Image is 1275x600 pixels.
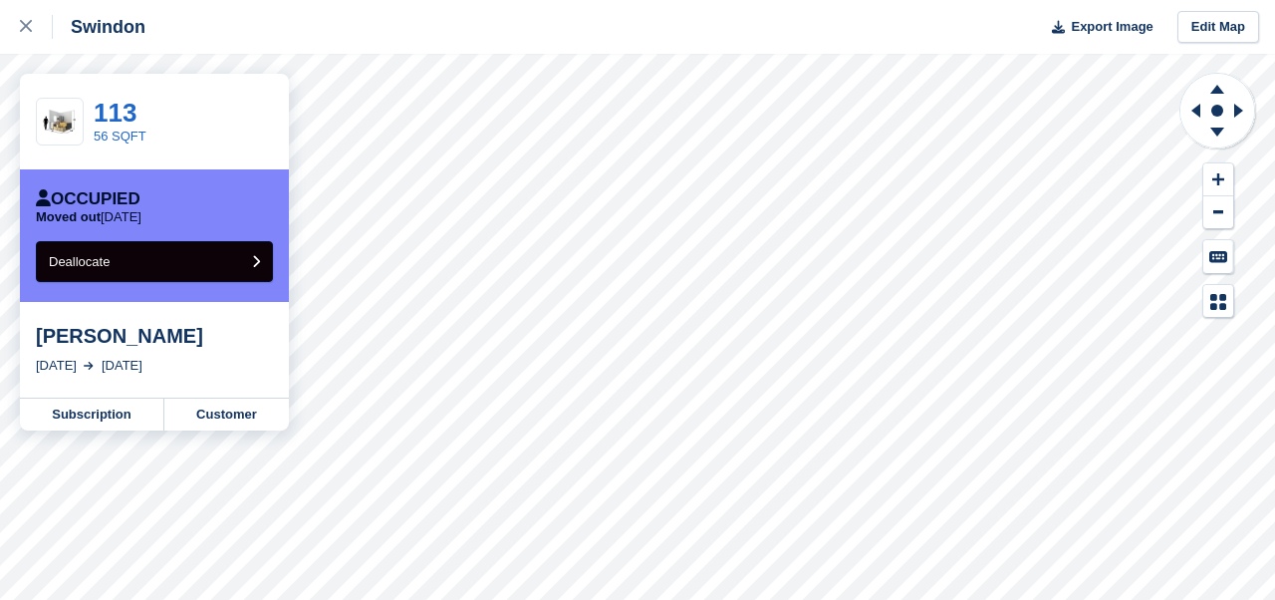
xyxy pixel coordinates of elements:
div: Occupied [36,189,140,209]
span: Moved out [36,209,101,224]
div: Swindon [53,15,145,39]
button: Deallocate [36,241,273,282]
button: Zoom In [1203,163,1233,196]
a: Customer [164,399,289,431]
div: [PERSON_NAME] [36,324,273,348]
button: Export Image [1040,11,1153,44]
button: Keyboard Shortcuts [1203,240,1233,273]
img: 50.jpg [37,105,83,140]
a: Edit Map [1177,11,1259,44]
span: Export Image [1071,17,1152,37]
div: [DATE] [102,356,142,376]
a: Subscription [20,399,164,431]
a: 56 SQFT [94,129,146,144]
a: 113 [94,98,136,128]
button: Map Legend [1203,285,1233,318]
span: Deallocate [49,254,110,269]
p: [DATE] [36,209,141,225]
img: arrow-right-light-icn-cde0832a797a2874e46488d9cf13f60e5c3a73dbe684e267c42b8395dfbc2abf.svg [84,362,94,370]
div: [DATE] [36,356,77,376]
button: Zoom Out [1203,196,1233,229]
